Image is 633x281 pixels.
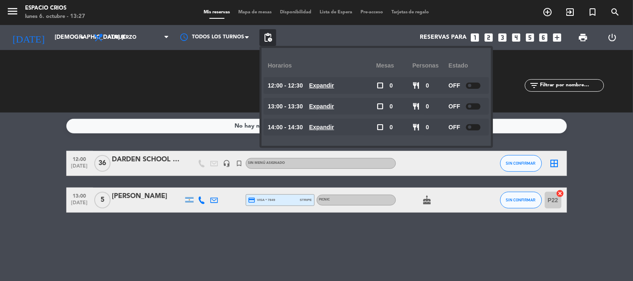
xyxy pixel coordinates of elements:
[449,123,460,132] span: OFF
[539,81,604,90] input: Filtrar por nombre...
[413,123,420,131] span: restaurant
[449,102,460,111] span: OFF
[610,7,620,17] i: search
[390,102,393,111] span: 0
[376,103,384,110] span: check_box_outline_blank
[552,32,563,43] i: add_box
[6,5,19,18] i: menu
[309,103,334,110] u: Expandir
[112,154,183,165] div: DARDEN SCHOOL OF BUSINESS
[94,155,111,172] span: 36
[69,200,90,210] span: [DATE]
[483,32,494,43] i: looks_two
[309,82,334,89] u: Expandir
[413,82,420,89] span: restaurant
[235,121,398,131] div: No hay notas para este servicio. Haz clic para agregar una
[529,80,539,90] i: filter_list
[276,10,315,15] span: Disponibilidad
[356,10,387,15] span: Pre-acceso
[426,81,429,90] span: 0
[469,32,480,43] i: looks_one
[268,123,303,132] span: 14:00 - 14:30
[422,195,432,205] i: cake
[248,161,285,165] span: Sin menú asignado
[376,82,384,89] span: check_box_outline_blank
[390,81,393,90] span: 0
[390,123,393,132] span: 0
[413,54,449,77] div: personas
[248,196,275,204] span: visa * 7849
[449,81,460,90] span: OFF
[525,32,535,43] i: looks_5
[319,198,330,201] span: PICNIC
[578,33,588,43] span: print
[506,161,536,166] span: SIN CONFIRMAR
[25,13,85,21] div: lunes 6. octubre - 13:27
[511,32,522,43] i: looks_4
[268,54,376,77] div: Horarios
[199,10,234,15] span: Mis reservas
[300,197,312,203] span: stripe
[598,25,627,50] div: LOG OUT
[500,155,542,172] button: SIN CONFIRMAR
[426,123,429,132] span: 0
[413,103,420,110] span: restaurant
[268,81,303,90] span: 12:00 - 12:30
[376,123,384,131] span: check_box_outline_blank
[268,102,303,111] span: 13:00 - 13:30
[506,198,536,202] span: SIN CONFIRMAR
[112,191,183,202] div: [PERSON_NAME]
[607,33,617,43] i: power_settings_new
[25,4,85,13] div: Espacio Crios
[309,124,334,130] u: Expandir
[426,102,429,111] span: 0
[94,192,111,208] span: 5
[556,189,565,198] i: cancel
[248,196,256,204] i: credit_card
[69,154,90,163] span: 12:00
[565,7,575,17] i: exit_to_app
[376,54,413,77] div: Mesas
[6,28,50,47] i: [DATE]
[420,34,467,41] span: Reservas para
[387,10,434,15] span: Tarjetas de regalo
[500,192,542,208] button: SIN CONFIRMAR
[234,10,276,15] span: Mapa de mesas
[497,32,508,43] i: looks_3
[108,35,136,40] span: Almuerzo
[543,7,553,17] i: add_circle_outline
[538,32,549,43] i: looks_6
[588,7,598,17] i: turned_in_not
[223,160,231,167] i: headset_mic
[236,160,243,167] i: turned_in_not
[449,54,485,77] div: Estado
[78,33,88,43] i: arrow_drop_down
[69,191,90,200] span: 13:00
[263,33,273,43] span: pending_actions
[6,5,19,20] button: menu
[550,158,560,168] i: border_all
[69,163,90,173] span: [DATE]
[315,10,356,15] span: Lista de Espera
